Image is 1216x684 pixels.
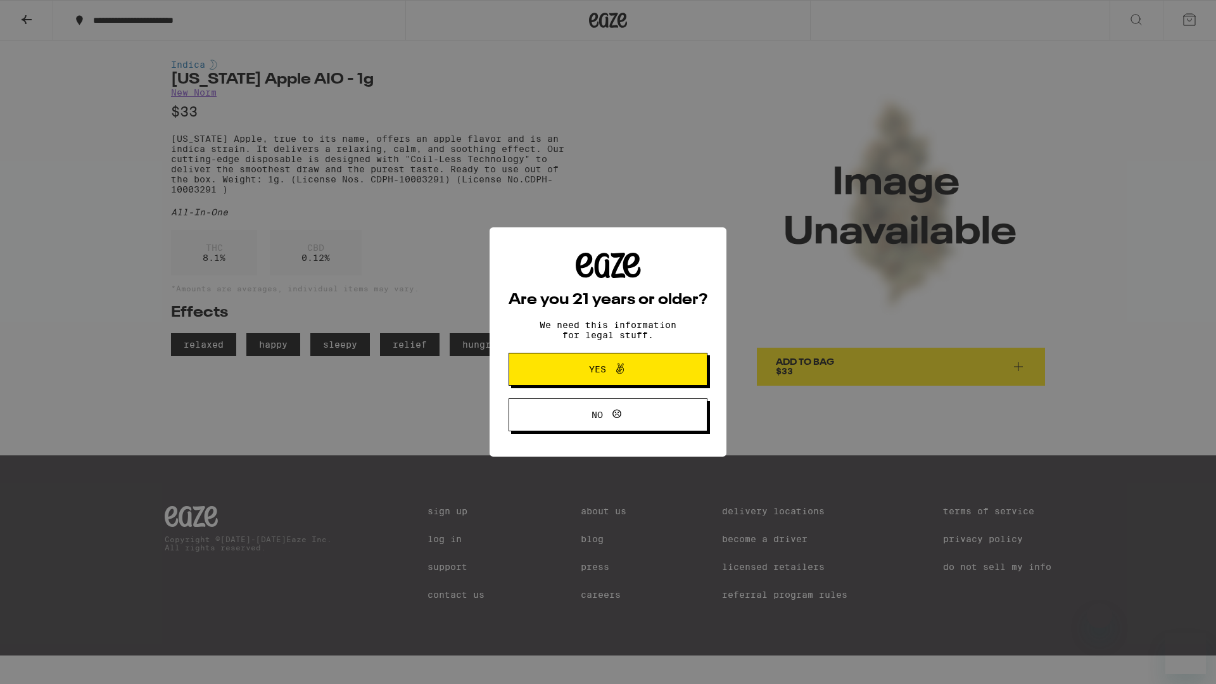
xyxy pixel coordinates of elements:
button: Yes [509,353,707,386]
span: No [592,410,603,419]
iframe: Button to launch messaging window [1165,633,1206,674]
h2: Are you 21 years or older? [509,293,707,308]
p: We need this information for legal stuff. [529,320,687,340]
button: No [509,398,707,431]
iframe: Close message [1087,603,1112,628]
span: Yes [589,365,606,374]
